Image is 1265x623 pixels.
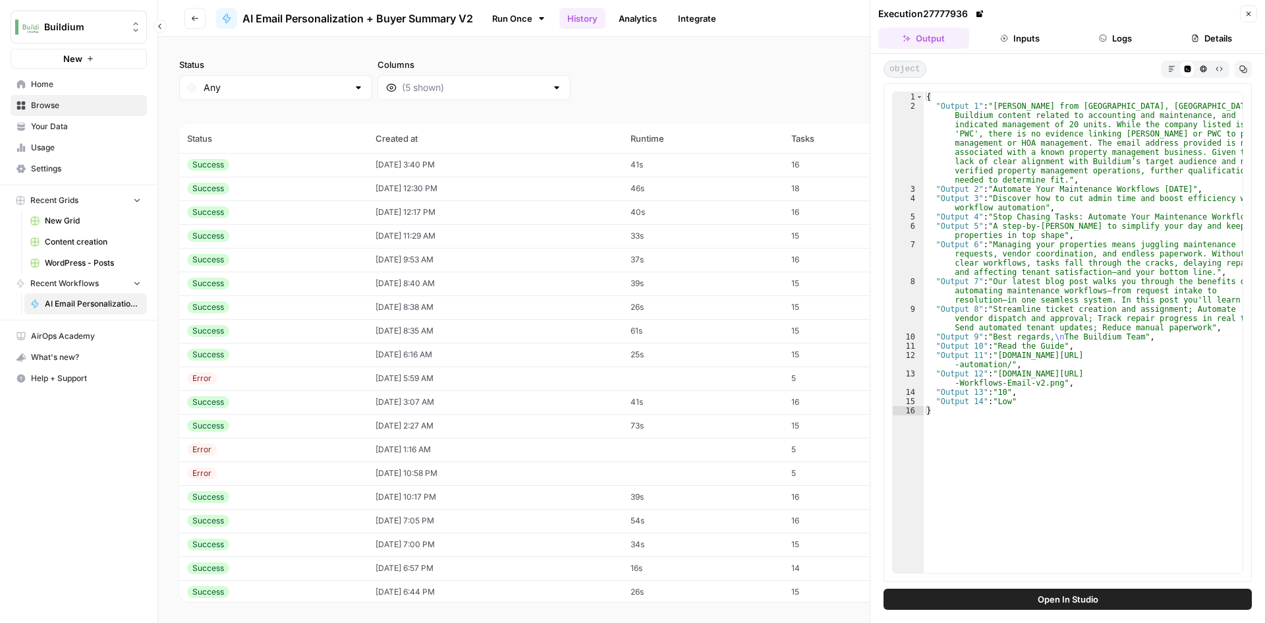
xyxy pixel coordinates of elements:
[187,301,229,313] div: Success
[187,325,229,337] div: Success
[623,509,783,533] td: 54s
[623,414,783,438] td: 73s
[368,414,623,438] td: [DATE] 2:27 AM
[31,163,141,175] span: Settings
[884,61,926,78] span: object
[368,200,623,224] td: [DATE] 12:17 PM
[242,11,473,26] span: AI Email Personalization + Buyer Summary V2
[378,58,571,71] label: Columns
[187,372,217,384] div: Error
[368,485,623,509] td: [DATE] 10:17 PM
[623,224,783,248] td: 33s
[368,438,623,461] td: [DATE] 1:16 AM
[11,274,147,293] button: Recent Workflows
[893,240,924,277] div: 7
[204,81,348,94] input: Any
[484,7,554,30] a: Run Once
[893,305,924,332] div: 9
[45,215,141,227] span: New Grid
[974,28,1065,49] button: Inputs
[623,248,783,272] td: 37s
[187,515,229,527] div: Success
[623,272,783,295] td: 39s
[783,248,910,272] td: 16
[783,295,910,319] td: 15
[63,52,82,65] span: New
[783,485,910,509] td: 16
[368,272,623,295] td: [DATE] 8:40 AM
[783,509,910,533] td: 16
[30,194,78,206] span: Recent Grids
[368,224,623,248] td: [DATE] 11:29 AM
[179,100,1244,124] span: (111 records)
[623,200,783,224] td: 40s
[893,388,924,397] div: 14
[368,153,623,177] td: [DATE] 3:40 PM
[45,298,141,310] span: AI Email Personalization + Buyer Summary V2
[623,343,783,367] td: 25s
[623,295,783,319] td: 26s
[783,319,910,343] td: 15
[179,58,372,71] label: Status
[623,556,783,580] td: 16s
[11,347,147,368] button: What's new?
[368,295,623,319] td: [DATE] 8:38 AM
[884,589,1252,610] button: Open In Studio
[179,124,368,153] th: Status
[24,252,147,274] a: WordPress - Posts
[187,349,229,361] div: Success
[783,224,910,248] td: 15
[559,8,605,29] a: History
[15,15,39,39] img: Buildium Logo
[893,397,924,406] div: 15
[893,332,924,341] div: 10
[783,414,910,438] td: 15
[893,406,924,415] div: 16
[11,326,147,347] a: AirOps Academy
[31,330,141,342] span: AirOps Academy
[1166,28,1257,49] button: Details
[187,586,229,598] div: Success
[783,153,910,177] td: 16
[187,444,217,456] div: Error
[11,49,147,69] button: New
[368,580,623,604] td: [DATE] 6:44 PM
[11,347,146,367] div: What's new?
[368,533,623,556] td: [DATE] 7:00 PM
[11,116,147,137] a: Your Data
[187,254,229,266] div: Success
[216,8,473,29] a: AI Email Personalization + Buyer Summary V2
[24,231,147,252] a: Content creation
[783,200,910,224] td: 16
[368,177,623,200] td: [DATE] 12:30 PM
[402,81,546,94] input: (5 shown)
[783,124,910,153] th: Tasks
[893,341,924,351] div: 11
[187,183,229,194] div: Success
[611,8,665,29] a: Analytics
[623,153,783,177] td: 41s
[893,351,924,369] div: 12
[623,485,783,509] td: 39s
[187,491,229,503] div: Success
[878,7,986,20] div: Execution 27777936
[783,390,910,414] td: 16
[11,158,147,179] a: Settings
[45,257,141,269] span: WordPress - Posts
[623,124,783,153] th: Runtime
[187,206,229,218] div: Success
[368,390,623,414] td: [DATE] 3:07 AM
[11,95,147,116] a: Browse
[11,191,147,210] button: Recent Grids
[623,580,783,604] td: 26s
[11,74,147,95] a: Home
[44,20,124,34] span: Buildium
[623,177,783,200] td: 46s
[31,142,141,154] span: Usage
[783,580,910,604] td: 15
[187,539,229,550] div: Success
[11,11,147,44] button: Workspace: Buildium
[368,556,623,580] td: [DATE] 6:57 PM
[368,461,623,485] td: [DATE] 10:58 PM
[368,319,623,343] td: [DATE] 8:35 AM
